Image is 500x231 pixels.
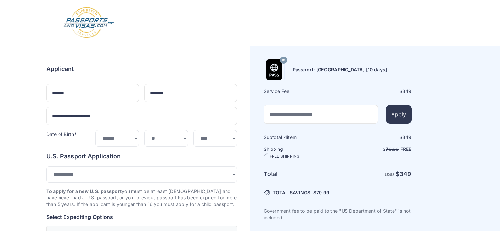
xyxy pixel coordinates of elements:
[46,188,122,194] strong: To apply for a new U.S. passport
[402,88,412,94] span: 349
[402,134,412,140] span: 349
[338,146,412,152] p: $
[386,105,411,124] button: Apply
[285,134,287,140] span: 1
[270,154,300,159] span: FREE SHIPPING
[400,146,412,152] span: Free
[46,64,74,74] h6: Applicant
[264,170,337,179] h6: Total
[46,213,237,221] h6: Select Expediting Options
[313,189,329,196] span: $
[264,134,337,141] h6: Subtotal · item
[273,189,311,196] span: TOTAL SAVINGS
[46,152,237,161] h6: U.S. Passport Application
[46,131,77,137] label: Date of Birth*
[396,171,412,177] strong: $
[293,66,387,73] h6: Passport: [GEOGRAPHIC_DATA] [10 days]
[386,146,399,152] span: 79.99
[338,134,412,141] div: $
[385,172,394,177] span: USD
[316,190,329,195] span: 79.99
[264,146,337,159] h6: Shipping
[264,208,412,221] p: Government fee to be paid to the "US Department of State" is not included.
[400,171,412,177] span: 349
[63,7,115,39] img: Logo
[264,59,284,80] img: Product Name
[264,88,337,95] h6: Service Fee
[46,188,237,208] p: you must be at least [DEMOGRAPHIC_DATA] and have never had a U.S. passport, or your previous pass...
[338,88,412,95] div: $
[282,56,285,65] span: 10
